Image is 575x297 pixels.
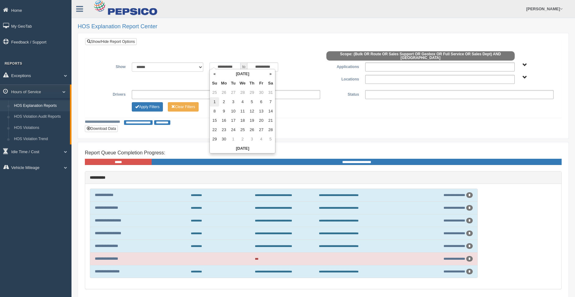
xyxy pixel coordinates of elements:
td: 31 [266,88,275,97]
td: 10 [228,107,238,116]
td: 11 [238,107,247,116]
td: 4 [256,135,266,144]
td: 28 [238,88,247,97]
td: 1 [210,97,219,107]
td: 8 [210,107,219,116]
th: Th [247,79,256,88]
td: 23 [219,125,228,135]
td: 30 [219,135,228,144]
h4: Report Queue Completion Progress: [85,150,562,156]
td: 3 [228,97,238,107]
td: 29 [210,135,219,144]
td: 7 [266,97,275,107]
th: [DATE] [210,144,275,153]
td: 20 [256,116,266,125]
td: 9 [219,107,228,116]
a: HOS Violations [11,122,70,134]
th: « [210,69,219,79]
label: Locations [323,75,362,82]
td: 15 [210,116,219,125]
td: 14 [266,107,275,116]
a: HOS Violation Audit Reports [11,111,70,122]
td: 16 [219,116,228,125]
label: Show [90,62,129,70]
td: 21 [266,116,275,125]
th: Mo [219,79,228,88]
td: 2 [219,97,228,107]
td: 26 [247,125,256,135]
td: 25 [210,88,219,97]
span: Scope: (Bulk OR Route OR Sales Support OR Geobox OR Full Service OR Sales Dept) AND [GEOGRAPHIC_D... [326,51,515,61]
td: 5 [266,135,275,144]
a: HOS Violation Trend [11,134,70,145]
span: to [241,62,247,72]
button: Change Filter Options [132,102,163,112]
th: [DATE] [219,69,266,79]
th: Tu [228,79,238,88]
td: 17 [228,116,238,125]
td: 6 [256,97,266,107]
td: 12 [247,107,256,116]
td: 27 [228,88,238,97]
td: 24 [228,125,238,135]
button: Change Filter Options [168,102,199,112]
td: 27 [256,125,266,135]
td: 30 [256,88,266,97]
td: 1 [228,135,238,144]
td: 26 [219,88,228,97]
td: 22 [210,125,219,135]
td: 25 [238,125,247,135]
td: 19 [247,116,256,125]
td: 3 [247,135,256,144]
button: Download Data [85,125,118,132]
td: 2 [238,135,247,144]
label: Status [323,90,362,98]
td: 4 [238,97,247,107]
td: 13 [256,107,266,116]
th: Sa [266,79,275,88]
a: Show/Hide Report Options [85,38,137,45]
th: Su [210,79,219,88]
a: HOS Explanation Reports [11,100,70,112]
td: 29 [247,88,256,97]
th: Fr [256,79,266,88]
td: 18 [238,116,247,125]
th: » [266,69,275,79]
th: We [238,79,247,88]
label: Applications [323,62,362,70]
h2: HOS Explanation Report Center [78,24,569,30]
td: 28 [266,125,275,135]
label: Drivers [90,90,129,98]
td: 5 [247,97,256,107]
